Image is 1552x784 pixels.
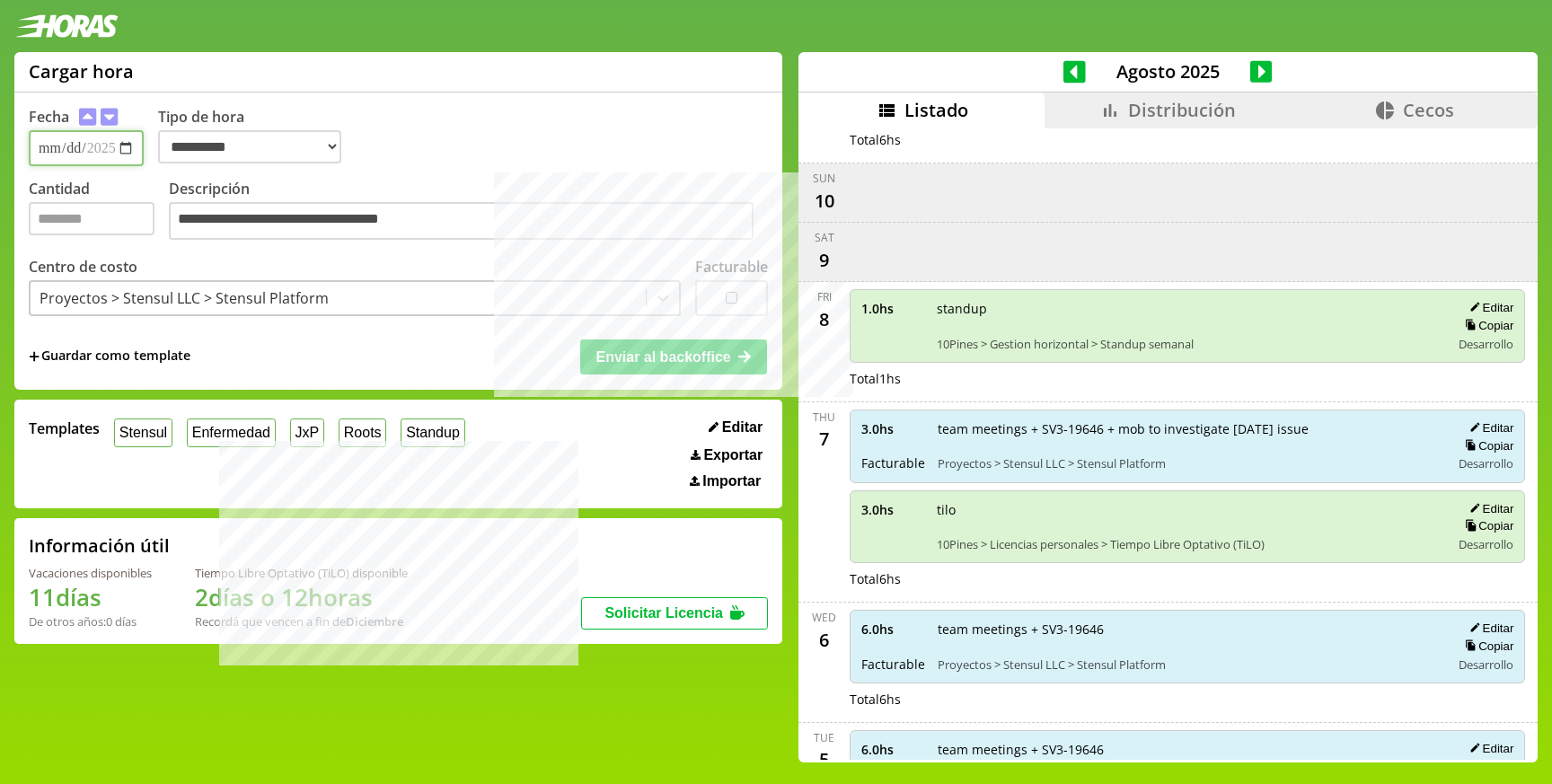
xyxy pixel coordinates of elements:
h1: Cargar hora [29,59,134,84]
div: Tue [814,730,834,745]
div: 9 [810,245,839,274]
span: 10Pines > Gestion horizontal > Standup semanal [937,336,1439,352]
span: Cecos [1403,98,1454,122]
div: Vacaciones disponibles [29,565,152,581]
div: De otros años: 0 días [29,613,152,630]
button: Copiar [1459,438,1513,454]
span: Solicitar Licencia [604,605,723,621]
button: Enviar al backoffice [580,339,767,374]
div: 5 [810,745,839,774]
div: Wed [812,610,836,625]
label: Descripción [169,179,768,244]
button: Copiar [1459,639,1513,654]
span: Facturable [861,656,925,673]
span: Enviar al backoffice [595,349,730,365]
button: Solicitar Licencia [581,597,768,630]
button: Stensul [114,418,172,446]
button: Editar [1464,501,1513,516]
span: Proyectos > Stensul LLC > Stensul Platform [938,455,1439,471]
button: Copiar [1459,518,1513,533]
button: Copiar [1459,318,1513,333]
div: Sat [815,230,834,245]
span: 3.0 hs [861,501,924,518]
button: Roots [339,418,386,446]
span: standup [937,300,1439,317]
span: Distribución [1128,98,1236,122]
span: Templates [29,418,100,438]
span: Proyectos > Stensul LLC > Stensul Platform [938,656,1439,673]
span: Desarrollo [1459,656,1513,673]
span: 6.0 hs [861,621,925,638]
div: Recordá que vencen a fin de [195,613,408,630]
span: team meetings + SV3-19646 [938,741,1439,758]
div: Proyectos > Stensul LLC > Stensul Platform [40,288,329,308]
span: + [29,347,40,366]
span: Agosto 2025 [1086,59,1250,84]
h1: 11 días [29,581,152,613]
span: Editar [722,419,763,436]
h1: 2 días o 12 horas [195,581,408,613]
div: Tiempo Libre Optativo (TiLO) disponible [195,565,408,581]
b: Diciembre [346,613,403,630]
span: Listado [904,98,968,122]
h2: Información útil [29,533,170,558]
div: Thu [813,410,835,425]
span: team meetings + SV3-19646 [938,621,1439,638]
button: Editar [1464,621,1513,636]
textarea: Descripción [169,202,754,240]
label: Tipo de hora [158,107,356,166]
div: Fri [817,289,832,304]
button: Copiar [1459,759,1513,774]
label: Centro de costo [29,257,137,277]
span: tilo [937,501,1439,518]
span: 1.0 hs [861,300,924,317]
span: Desarrollo [1459,455,1513,471]
span: 6.0 hs [861,741,925,758]
div: Sun [813,171,835,186]
button: Exportar [685,446,768,464]
span: +Guardar como template [29,347,190,366]
button: Enfermedad [187,418,276,446]
div: Total 6 hs [850,570,1526,587]
button: Standup [401,418,464,446]
button: Editar [1464,420,1513,436]
span: Desarrollo [1459,336,1513,352]
span: Facturable [861,454,925,471]
div: Total 6 hs [850,691,1526,708]
button: Editar [1464,741,1513,756]
span: 3.0 hs [861,420,925,437]
div: 6 [810,625,839,654]
button: Editar [703,418,768,436]
span: Importar [702,473,761,489]
span: team meetings + SV3-19646 + mob to investigate [DATE] issue [938,420,1439,437]
select: Tipo de hora [158,130,341,163]
input: Cantidad [29,202,154,235]
div: 10 [810,186,839,215]
label: Cantidad [29,179,169,244]
div: Total 6 hs [850,131,1526,148]
label: Facturable [695,257,768,277]
div: 7 [810,425,839,454]
button: Editar [1464,300,1513,315]
span: 10Pines > Licencias personales > Tiempo Libre Optativo (TiLO) [937,536,1439,552]
img: logotipo [14,14,119,38]
label: Fecha [29,107,69,127]
div: 8 [810,304,839,333]
span: Exportar [703,447,763,463]
button: JxP [290,418,324,446]
div: scrollable content [798,128,1538,760]
span: Desarrollo [1459,536,1513,552]
div: Total 1 hs [850,370,1526,387]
